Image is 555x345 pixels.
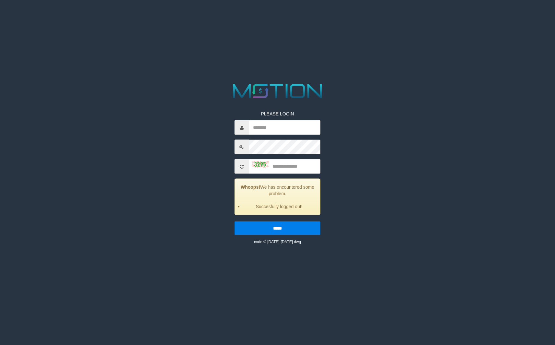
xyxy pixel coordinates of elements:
img: MOTION_logo.png [229,82,326,101]
strong: Whoops! [241,184,260,190]
img: captcha [252,161,269,168]
li: Succesfully logged out! [243,203,315,210]
small: code © [DATE]-[DATE] dwg [254,240,301,244]
p: PLEASE LOGIN [235,111,320,117]
div: We has encountered some problem. [235,179,320,215]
